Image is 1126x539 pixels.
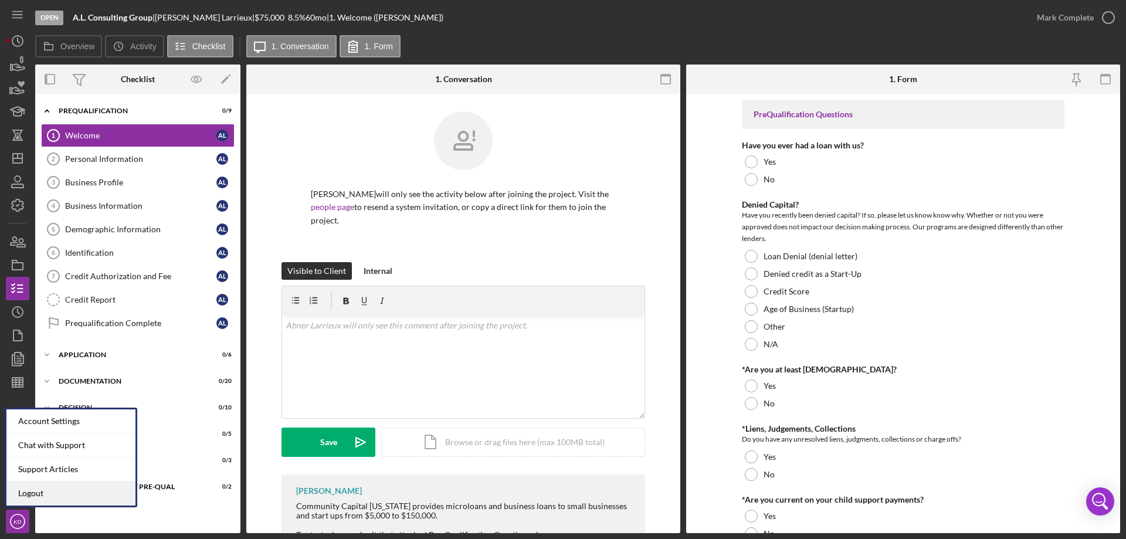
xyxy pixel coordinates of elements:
[41,265,235,288] a: 7Credit Authorization and FeeAL
[216,247,228,259] div: A L
[216,270,228,282] div: A L
[742,209,1064,245] div: Have you recently been denied capital? If so, please let us know know why. Whether or not you wer...
[320,428,337,457] div: Save
[65,225,216,234] div: Demographic Information
[59,378,202,385] div: Documentation
[1037,6,1094,29] div: Mark Complete
[764,157,776,167] label: Yes
[764,452,776,462] label: Yes
[246,35,337,57] button: 1. Conversation
[41,194,235,218] a: 4Business InformationAL
[754,110,1053,119] div: PreQualification Questions
[41,288,235,311] a: Credit ReportAL
[435,74,492,84] div: 1. Conversation
[764,381,776,391] label: Yes
[73,12,152,22] b: A.L. Consulting Group
[73,13,155,22] div: |
[52,179,55,186] tspan: 3
[272,42,329,51] label: 1. Conversation
[358,262,398,280] button: Internal
[52,249,55,256] tspan: 6
[59,351,202,358] div: Application
[211,457,232,464] div: 0 / 3
[216,153,228,165] div: A L
[65,178,216,187] div: Business Profile
[889,74,917,84] div: 1. Form
[216,317,228,329] div: A L
[6,510,29,533] button: KD
[281,428,375,457] button: Save
[287,262,346,280] div: Visible to Client
[764,304,854,314] label: Age of Business (Startup)
[41,147,235,171] a: 2Personal InformationAL
[211,430,232,438] div: 0 / 5
[255,12,284,22] span: $75,000
[52,202,56,209] tspan: 4
[65,154,216,164] div: Personal Information
[364,262,392,280] div: Internal
[764,269,862,279] label: Denied credit as a Start-Up
[65,201,216,211] div: Business Information
[288,13,306,22] div: 8.5 %
[764,470,775,479] label: No
[41,218,235,241] a: 5Demographic InformationAL
[1086,487,1114,516] div: Open Intercom Messenger
[742,495,1064,504] div: *Are you current on your child support payments?
[311,188,616,227] p: [PERSON_NAME] will only see the activity below after joining the project. Visit the to resend a s...
[6,457,135,482] a: Support Articles
[130,42,156,51] label: Activity
[211,483,232,490] div: 0 / 2
[764,511,776,521] label: Yes
[35,35,102,57] button: Overview
[35,11,63,25] div: Open
[216,177,228,188] div: A L
[60,42,94,51] label: Overview
[211,107,232,114] div: 0 / 9
[764,175,775,184] label: No
[296,486,362,496] div: [PERSON_NAME]
[6,433,135,457] div: Chat with Support
[59,107,202,114] div: Prequalification
[764,340,778,349] label: N/A
[65,295,216,304] div: Credit Report
[6,482,135,506] a: Logout
[59,404,202,411] div: Decision
[742,365,1064,374] div: *Are you at least [DEMOGRAPHIC_DATA]?
[65,272,216,281] div: Credit Authorization and Fee
[52,273,55,280] tspan: 7
[764,252,857,261] label: Loan Denial (denial letter)
[211,378,232,385] div: 0 / 20
[6,409,135,433] div: Account Settings
[306,13,327,22] div: 60 mo
[52,132,55,139] tspan: 1
[365,42,393,51] label: 1. Form
[192,42,226,51] label: Checklist
[742,141,1064,150] div: Have you ever had a loan with us?
[281,262,352,280] button: Visible to Client
[764,287,809,296] label: Credit Score
[1025,6,1120,29] button: Mark Complete
[216,200,228,212] div: A L
[41,171,235,194] a: 3Business ProfileAL
[764,529,775,538] label: No
[327,13,443,22] div: | 1. Welcome ([PERSON_NAME])
[216,294,228,306] div: A L
[742,200,1064,209] div: Denied Capital?
[742,433,1064,445] div: Do you have any unresolved liens, judgments, collections or charge offs?
[121,74,155,84] div: Checklist
[65,131,216,140] div: Welcome
[216,223,228,235] div: A L
[742,424,1064,433] div: *Liens, Judgements, Collections
[65,318,216,328] div: Prequalification Complete
[52,155,55,162] tspan: 2
[211,404,232,411] div: 0 / 10
[211,351,232,358] div: 0 / 6
[155,13,255,22] div: [PERSON_NAME] Larrieux |
[41,241,235,265] a: 6IdentificationAL
[764,399,775,408] label: No
[41,124,235,147] a: 1WelcomeAL
[13,518,21,525] text: KD
[167,35,233,57] button: Checklist
[296,501,633,539] div: Community Capital [US_STATE] provides microloans and business loans to small businesses and start...
[311,202,354,212] a: people page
